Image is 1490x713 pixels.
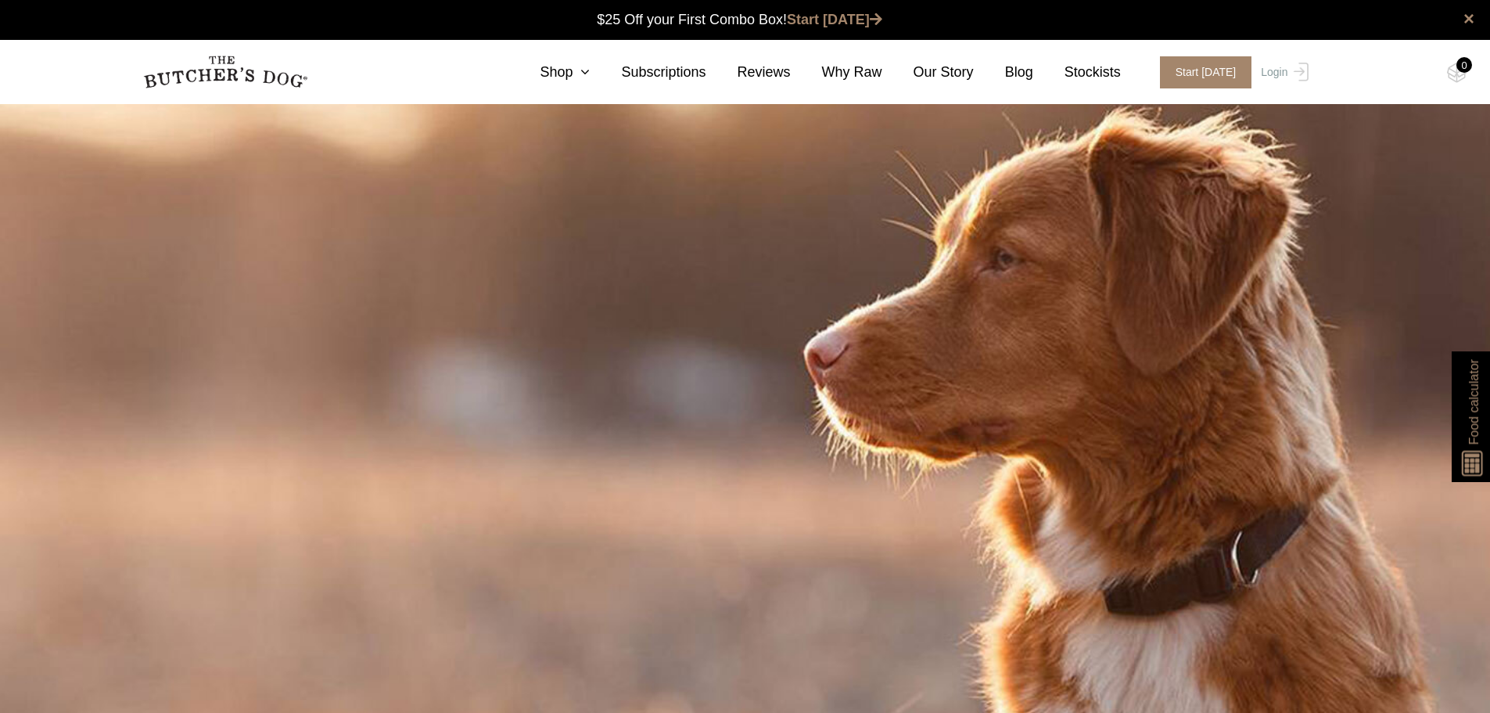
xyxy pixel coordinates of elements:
a: Stockists [1033,62,1121,83]
span: Start [DATE] [1160,56,1252,88]
a: Blog [974,62,1033,83]
a: Login [1257,56,1308,88]
a: close [1463,9,1474,28]
img: TBD_Cart-Empty.png [1447,63,1467,83]
a: Why Raw [791,62,882,83]
div: 0 [1456,57,1472,73]
a: Shop [508,62,590,83]
a: Our Story [882,62,974,83]
a: Start [DATE] [787,12,882,27]
a: Reviews [706,62,791,83]
a: Start [DATE] [1144,56,1258,88]
span: Food calculator [1464,359,1483,445]
a: Subscriptions [590,62,706,83]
